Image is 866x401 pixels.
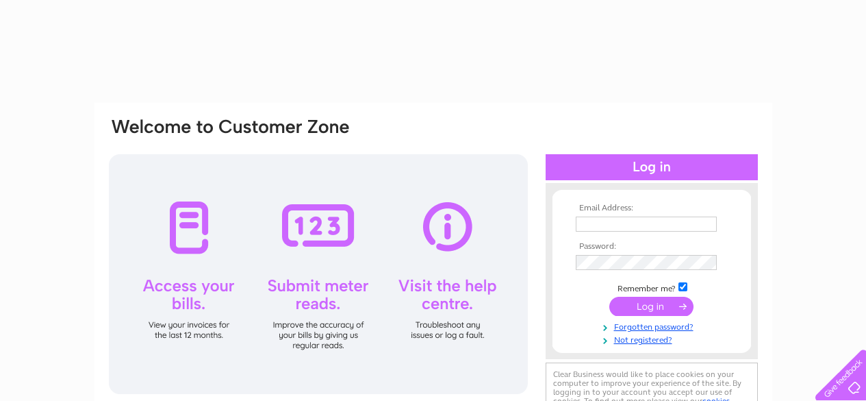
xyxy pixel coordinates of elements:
th: Email Address: [572,204,731,213]
input: Submit [609,297,693,316]
a: Forgotten password? [576,319,731,332]
td: Remember me? [572,280,731,294]
a: Not registered? [576,332,731,345]
th: Password: [572,242,731,252]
